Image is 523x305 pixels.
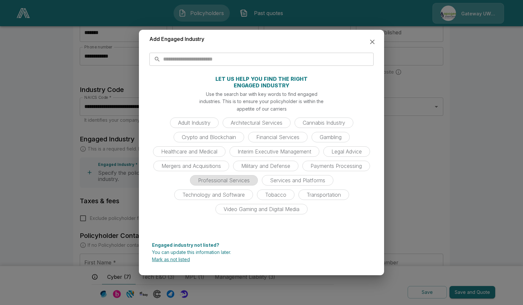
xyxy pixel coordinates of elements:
[316,134,346,140] span: Gambling
[190,175,258,186] div: Professional Services
[295,117,353,128] div: Cannabis Industry
[215,76,308,81] p: LET US HELP YOU FIND THE RIGHT
[227,119,286,126] span: Architectural Services
[149,35,204,44] h6: Add Engaged Industry
[229,146,319,157] div: Interim Executive Management
[233,161,298,171] div: Military and Defense
[153,161,229,171] div: Mergers and Acquisitions
[194,177,254,184] span: Professional Services
[223,117,291,128] div: Architectural Services
[312,132,350,142] div: Gambling
[215,204,308,214] div: Video Gaming and Digital Media
[266,177,329,184] span: Services and Platforms
[178,191,249,198] span: Technology and Software
[261,191,290,198] span: Tobacco
[152,243,371,247] p: Engaged industry not listed?
[303,191,345,198] span: Transportation
[248,132,308,142] div: Financial Services
[262,175,333,186] div: Services and Platforms
[178,134,240,140] span: Crypto and Blockchain
[237,105,287,112] p: appetite of our carriers
[158,163,225,169] span: Mergers and Acquisitions
[220,206,303,212] span: Video Gaming and Digital Media
[174,119,214,126] span: Adult Industry
[298,189,349,200] div: Transportation
[307,163,366,169] span: Payments Processing
[170,117,219,128] div: Adult Industry
[299,119,349,126] span: Cannabis Industry
[153,146,226,157] div: Healthcare and Medical
[152,250,371,255] p: You can update this information later.
[206,91,317,98] p: Use the search bar with key words to find engaged
[234,83,289,88] p: ENGAGED INDUSTRY
[237,163,294,169] span: Military and Defense
[174,132,244,142] div: Crypto and Blockchain
[157,148,221,155] span: Healthcare and Medical
[174,189,253,200] div: Technology and Software
[302,161,370,171] div: Payments Processing
[328,148,366,155] span: Legal Advice
[323,146,370,157] div: Legal Advice
[257,189,295,200] div: Tobacco
[234,148,315,155] span: Interim Executive Management
[199,98,324,105] p: industries. This is to ensure your policyholder is within the
[252,134,303,140] span: Financial Services
[152,257,371,262] p: Mark as not listed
